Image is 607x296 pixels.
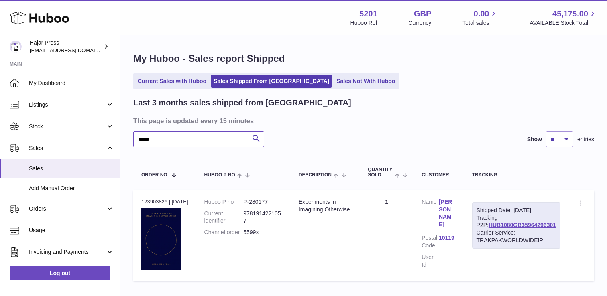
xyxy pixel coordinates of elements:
span: entries [577,136,594,143]
img: 1620153565.png [141,208,181,270]
dd: P-280177 [243,198,283,206]
a: Current Sales with Huboo [135,75,209,88]
dd: 9781914221057 [243,210,283,225]
dt: Channel order [204,229,244,236]
span: Usage [29,227,114,234]
h1: My Huboo - Sales report Shipped [133,52,594,65]
span: Stock [29,123,106,130]
a: 45,175.00 AVAILABLE Stock Total [530,8,597,27]
span: [EMAIL_ADDRESS][DOMAIN_NAME] [30,47,118,53]
div: Tracking P2P: [472,202,560,249]
div: Huboo Ref [350,19,377,27]
span: Invoicing and Payments [29,248,106,256]
div: Currency [409,19,432,27]
span: Huboo P no [204,172,235,178]
img: editorial@hajarpress.com [10,41,22,53]
dt: Name [422,198,439,231]
a: [PERSON_NAME] [439,198,456,229]
span: AVAILABLE Stock Total [530,19,597,27]
h3: This page is updated every 15 minutes [133,116,592,125]
strong: GBP [414,8,431,19]
span: Total sales [462,19,498,27]
div: Shipped Date: [DATE] [477,207,556,214]
span: Add Manual Order [29,184,114,192]
div: Customer [422,172,456,178]
dd: 5599x [243,229,283,236]
td: 1 [360,190,413,281]
a: Sales Not With Huboo [334,75,398,88]
a: HUB1080GB35964296301 [489,222,556,228]
a: 10119 [439,234,456,242]
span: Description [299,172,332,178]
span: Order No [141,172,167,178]
dt: Postal Code [422,234,439,249]
span: Orders [29,205,106,213]
a: Sales Shipped From [GEOGRAPHIC_DATA] [211,75,332,88]
div: Carrier Service: TRAKPAKWORLDWIDEIP [477,229,556,244]
label: Show [527,136,542,143]
span: 45,175.00 [552,8,588,19]
span: Sales [29,165,114,172]
div: 123903826 | [DATE] [141,198,188,205]
span: My Dashboard [29,79,114,87]
a: Log out [10,266,110,280]
span: Sales [29,144,106,152]
div: Experiments in Imagining Otherwise [299,198,352,213]
dt: Current identifier [204,210,244,225]
dt: Huboo P no [204,198,244,206]
dt: User Id [422,253,439,269]
span: 0.00 [474,8,489,19]
h2: Last 3 months sales shipped from [GEOGRAPHIC_DATA] [133,97,351,108]
strong: 5201 [359,8,377,19]
span: Quantity Sold [368,167,393,178]
div: Tracking [472,172,560,178]
a: 0.00 Total sales [462,8,498,27]
span: Listings [29,101,106,109]
div: Hajar Press [30,39,102,54]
